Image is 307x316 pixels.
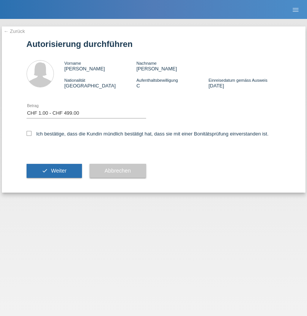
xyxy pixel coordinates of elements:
[27,39,281,49] h1: Autorisierung durchführen
[27,164,82,178] button: check Weiter
[4,28,25,34] a: ← Zurück
[208,77,280,89] div: [DATE]
[136,77,208,89] div: C
[292,6,299,14] i: menu
[42,168,48,174] i: check
[27,131,269,137] label: Ich bestätige, dass die Kundin mündlich bestätigt hat, dass sie mit einer Bonitätsprüfung einvers...
[136,61,156,65] span: Nachname
[65,77,137,89] div: [GEOGRAPHIC_DATA]
[51,168,66,174] span: Weiter
[288,7,303,12] a: menu
[65,78,85,83] span: Nationalität
[208,78,267,83] span: Einreisedatum gemäss Ausweis
[105,168,131,174] span: Abbrechen
[136,60,208,72] div: [PERSON_NAME]
[65,61,81,65] span: Vorname
[90,164,146,178] button: Abbrechen
[136,78,178,83] span: Aufenthaltsbewilligung
[65,60,137,72] div: [PERSON_NAME]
